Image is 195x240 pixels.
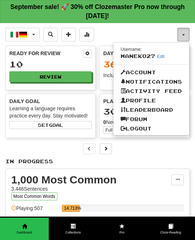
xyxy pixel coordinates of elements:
[113,68,189,77] a: Account
[113,77,189,86] a: Notifications
[113,105,189,115] a: Leaderboard
[97,230,146,235] span: Pro
[113,115,189,124] a: Forum
[146,230,195,235] span: Cloze-Reading
[113,86,189,96] a: Activity Feed
[113,124,189,133] a: Logout
[121,47,142,52] small: Username:
[157,54,165,59] a: Edit
[113,96,189,105] a: Profile
[121,53,155,59] span: Maneko27
[49,230,97,235] span: Collections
